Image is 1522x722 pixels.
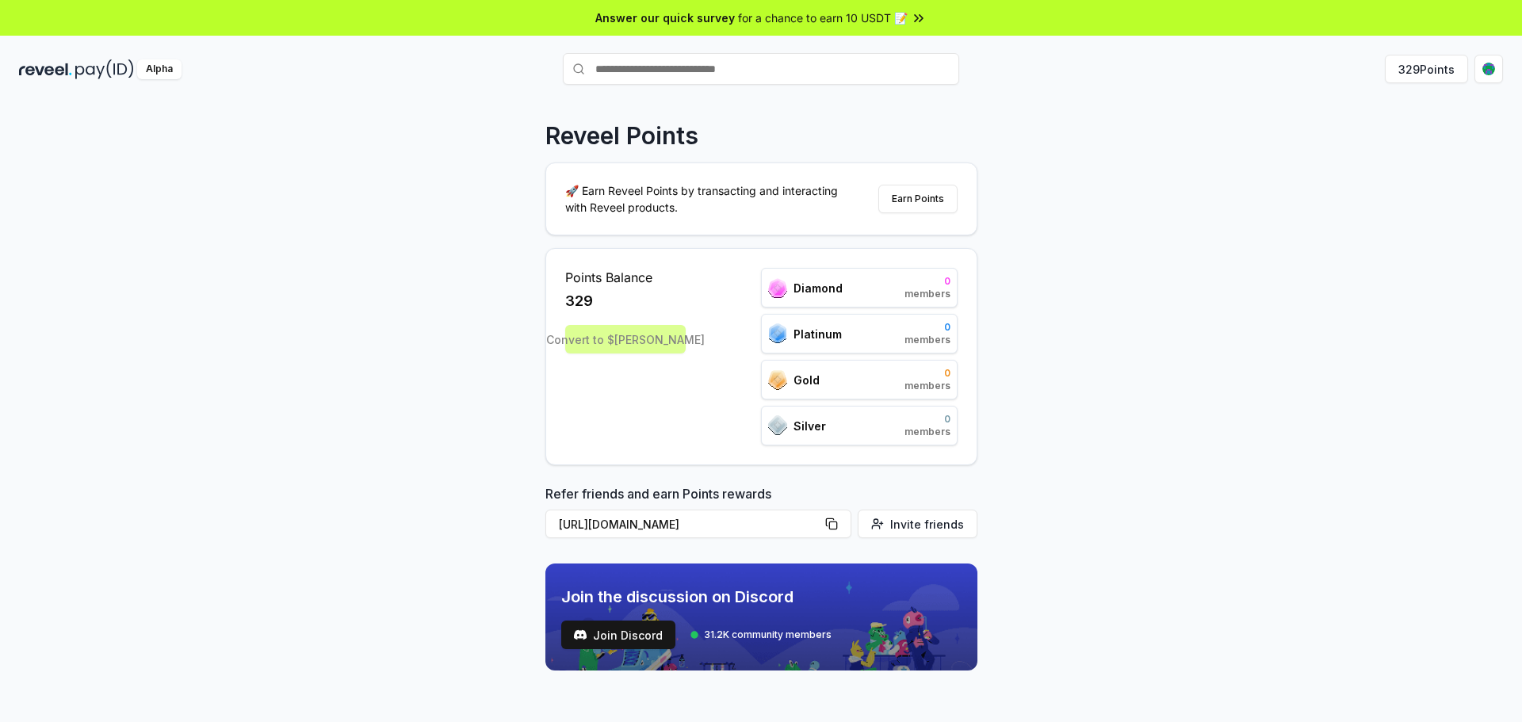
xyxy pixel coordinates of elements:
[545,563,977,670] img: discord_banner
[768,370,787,390] img: ranks_icon
[794,326,842,342] span: Platinum
[794,418,826,434] span: Silver
[561,586,832,608] span: Join the discussion on Discord
[704,628,832,641] span: 31.2K community members
[561,621,675,649] button: Join Discord
[545,121,698,150] p: Reveel Points
[904,275,950,288] span: 0
[768,415,787,436] img: ranks_icon
[19,59,72,79] img: reveel_dark
[794,280,843,296] span: Diamond
[768,323,787,344] img: ranks_icon
[858,510,977,538] button: Invite friends
[794,372,820,388] span: Gold
[1385,55,1468,83] button: 329Points
[565,182,851,216] p: 🚀 Earn Reveel Points by transacting and interacting with Reveel products.
[904,321,950,334] span: 0
[574,628,587,641] img: test
[738,10,908,26] span: for a chance to earn 10 USDT 📝
[561,621,675,649] a: testJoin Discord
[904,413,950,426] span: 0
[593,627,663,644] span: Join Discord
[904,380,950,392] span: members
[904,288,950,300] span: members
[75,59,134,79] img: pay_id
[595,10,735,26] span: Answer our quick survey
[545,484,977,544] div: Refer friends and earn Points rewards
[545,510,851,538] button: [URL][DOMAIN_NAME]
[768,278,787,298] img: ranks_icon
[904,367,950,380] span: 0
[565,268,686,287] span: Points Balance
[904,334,950,346] span: members
[137,59,182,79] div: Alpha
[890,516,964,533] span: Invite friends
[565,290,593,312] span: 329
[878,185,958,213] button: Earn Points
[904,426,950,438] span: members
